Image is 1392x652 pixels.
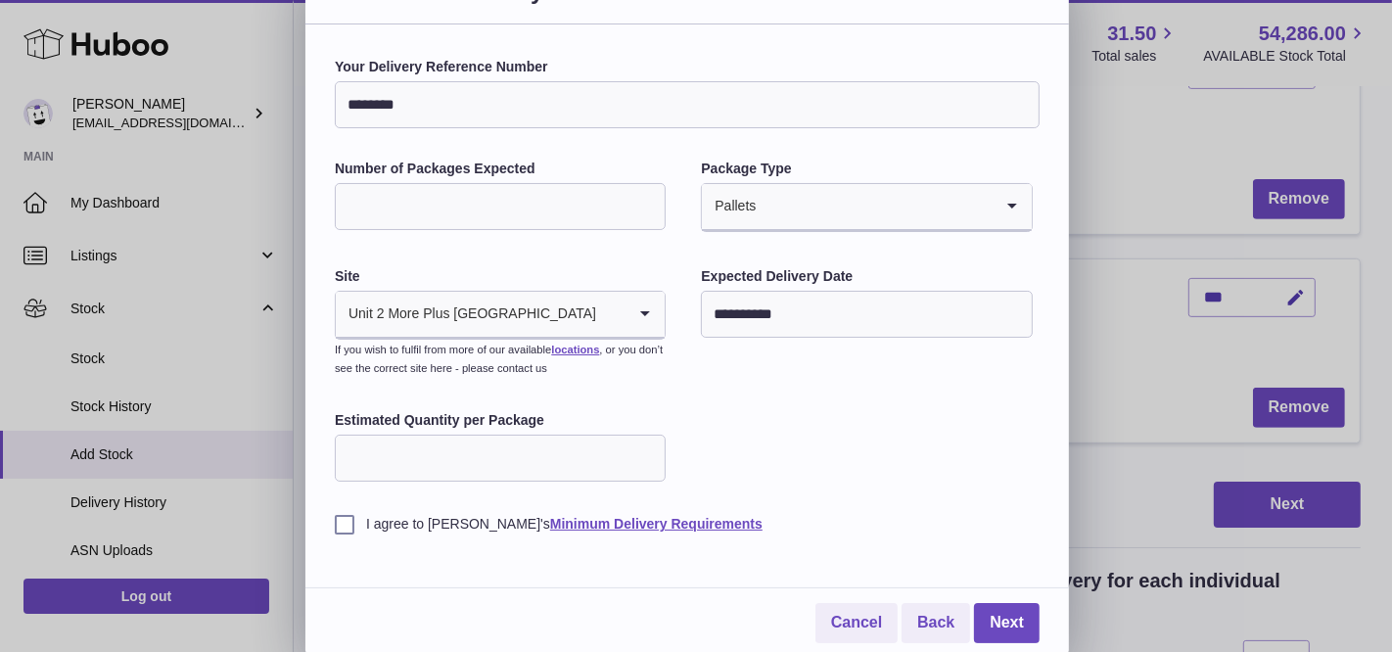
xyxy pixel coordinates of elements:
label: Site [335,267,666,286]
a: locations [551,344,599,355]
input: Search for option [757,184,992,229]
label: Expected Delivery Date [701,267,1032,286]
label: Package Type [701,160,1032,178]
small: If you wish to fulfil from more of our available , or you don’t see the correct site here - pleas... [335,344,663,374]
label: Estimated Quantity per Package [335,411,666,430]
label: Your Delivery Reference Number [335,58,1040,76]
a: Back [902,603,970,643]
a: Next [974,603,1040,643]
div: Search for option [336,292,665,339]
label: I agree to [PERSON_NAME]'s [335,515,1040,534]
span: Pallets [702,184,757,229]
div: Search for option [702,184,1031,231]
a: Minimum Delivery Requirements [550,516,763,532]
label: Number of Packages Expected [335,160,666,178]
a: Cancel [815,603,898,643]
span: Unit 2 More Plus [GEOGRAPHIC_DATA] [336,292,597,337]
input: Search for option [597,292,626,337]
